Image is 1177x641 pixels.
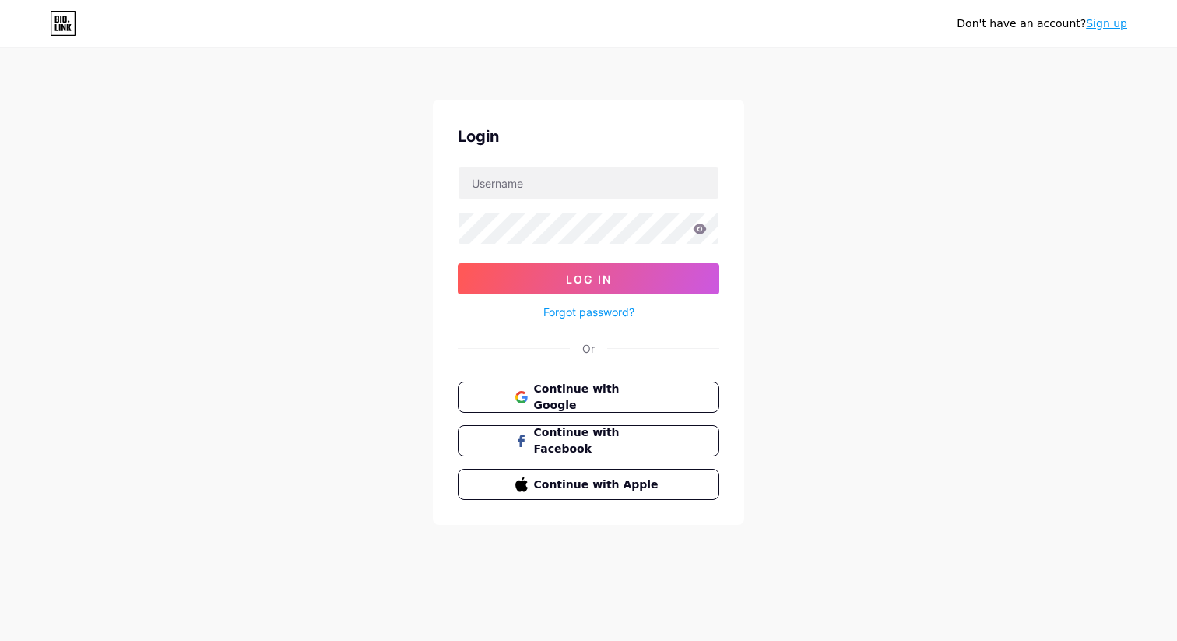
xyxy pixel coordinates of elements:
[458,469,719,500] button: Continue with Apple
[534,424,662,457] span: Continue with Facebook
[566,273,612,286] span: Log In
[458,125,719,148] div: Login
[458,263,719,294] button: Log In
[957,16,1127,32] div: Don't have an account?
[458,382,719,413] button: Continue with Google
[458,425,719,456] button: Continue with Facebook
[1086,17,1127,30] a: Sign up
[534,381,662,414] span: Continue with Google
[534,477,662,493] span: Continue with Apple
[543,304,634,320] a: Forgot password?
[582,340,595,357] div: Or
[459,167,718,199] input: Username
